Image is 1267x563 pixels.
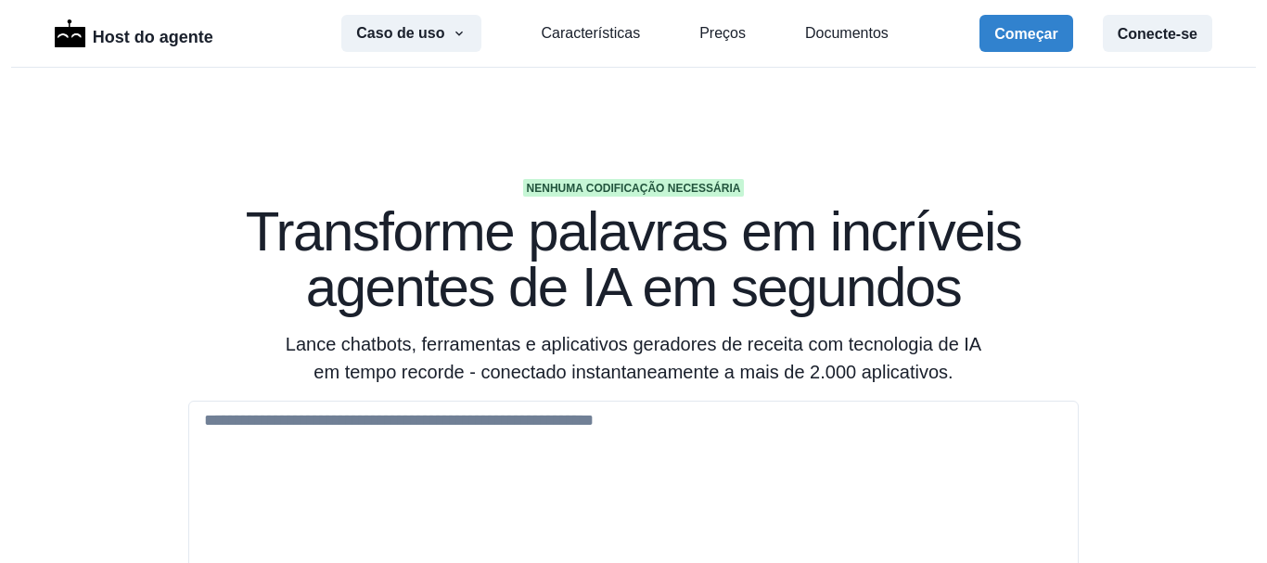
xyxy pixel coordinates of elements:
button: Começar [979,15,1072,52]
img: Logotipo [55,19,85,47]
button: Conecte-se [1103,15,1212,52]
a: Características [541,22,640,45]
font: Características [541,25,640,41]
font: Host do agente [93,28,213,46]
font: Documentos [805,25,889,41]
a: Preços [699,22,746,45]
font: Conecte-se [1118,26,1197,42]
a: LogotipoHost do agente [55,18,213,50]
font: Transforme palavras em incríveis agentes de IA em segundos [246,200,1022,318]
font: Nenhuma codificação necessária [527,182,741,195]
a: Documentos [805,22,889,45]
font: Preços [699,25,746,41]
button: Caso de uso [341,15,481,52]
font: Lance chatbots, ferramentas e aplicativos geradores de receita com tecnologia de IA em tempo reco... [286,334,981,382]
font: Começar [994,26,1057,42]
